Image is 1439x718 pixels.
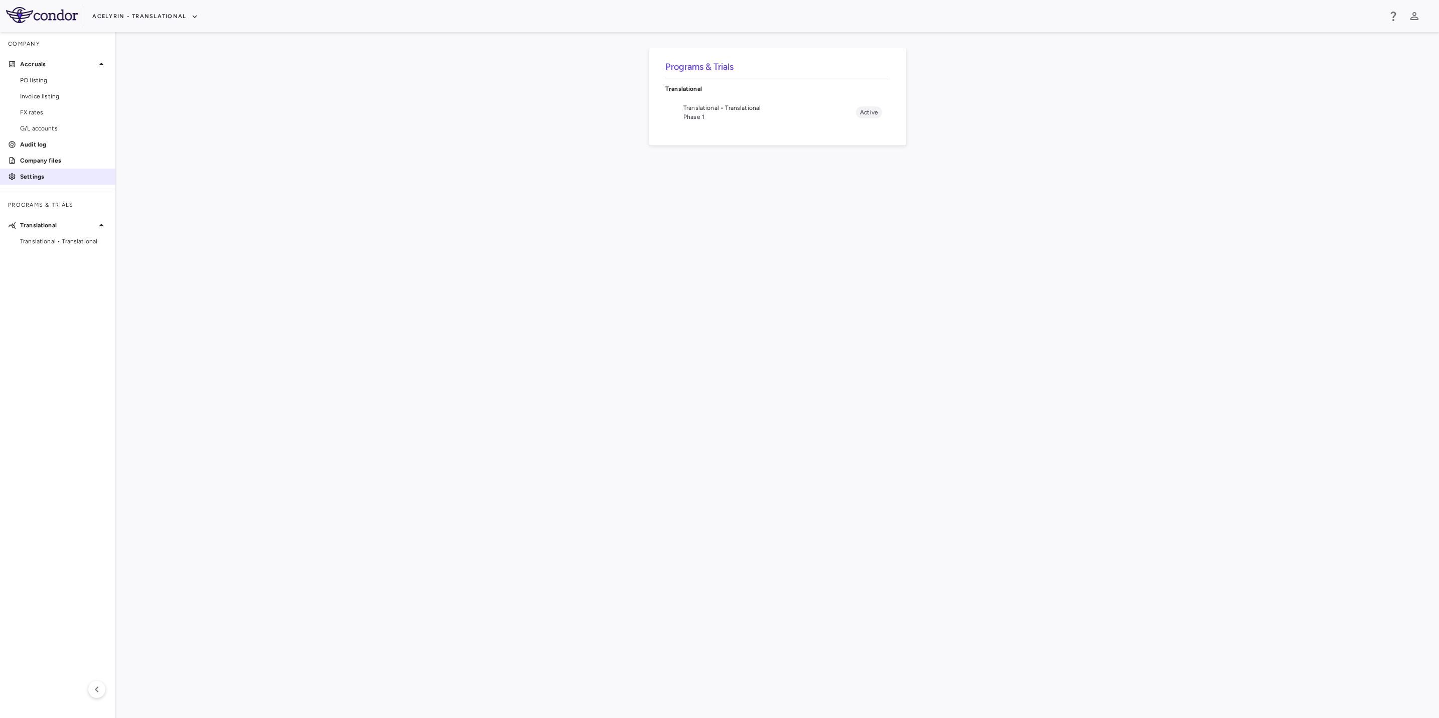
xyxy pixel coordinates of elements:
span: Invoice listing [20,92,107,101]
p: Settings [20,172,107,181]
p: Audit log [20,140,107,149]
p: Translational [665,84,890,93]
div: Translational [665,78,890,99]
span: Phase 1 [683,112,856,121]
span: PO listing [20,76,107,85]
span: Translational • Translational [20,237,107,246]
p: Accruals [20,60,95,69]
p: Company files [20,156,107,165]
button: Acelyrin - Translational [92,9,198,25]
span: Translational • Translational [683,103,856,112]
li: Translational • TranslationalPhase 1Active [665,99,890,125]
h6: Programs & Trials [665,60,890,74]
span: FX rates [20,108,107,117]
img: logo-full-SnFGN8VE.png [6,7,78,23]
p: Translational [20,221,95,230]
span: Active [856,108,882,117]
span: G/L accounts [20,124,107,133]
